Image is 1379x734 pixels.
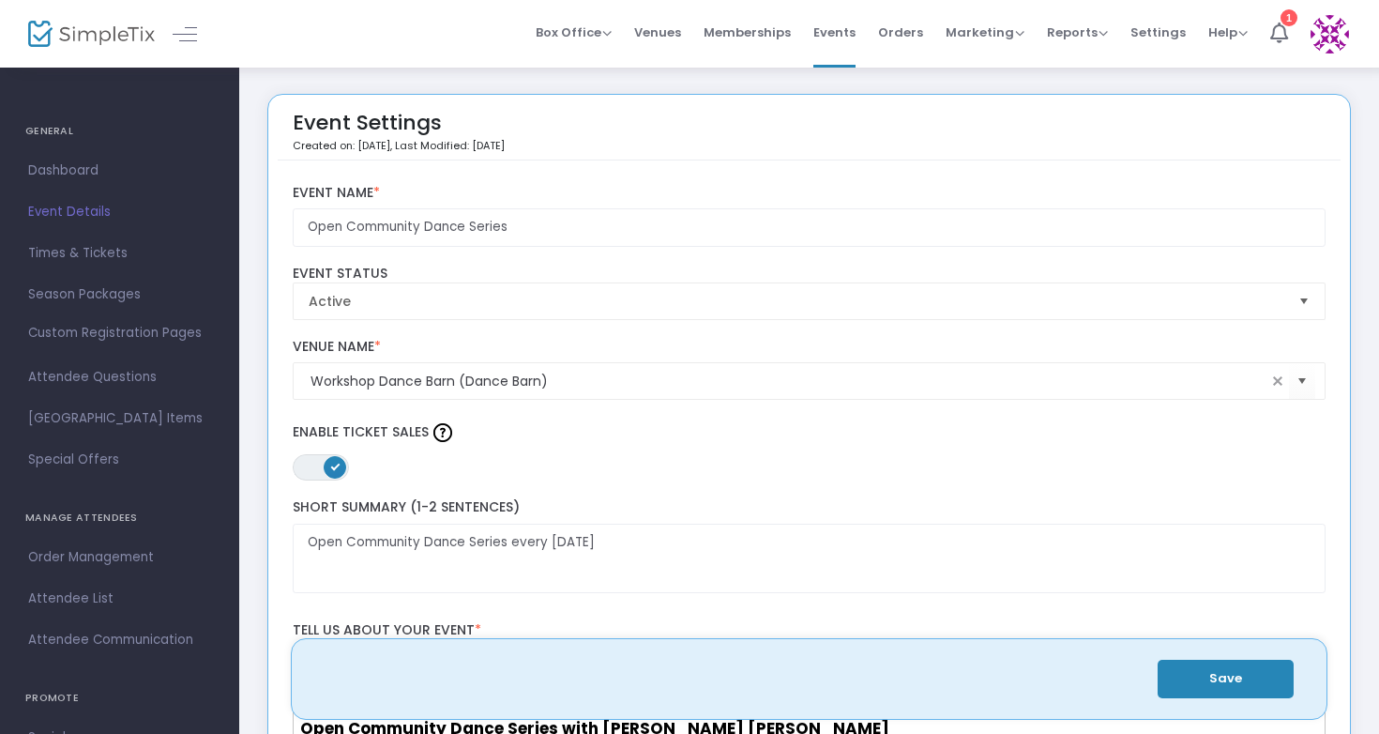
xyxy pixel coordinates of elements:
button: Save [1158,660,1294,698]
p: Created on: [DATE] [293,138,505,154]
span: Times & Tickets [28,241,211,266]
span: [GEOGRAPHIC_DATA] Items [28,406,211,431]
span: Dashboard [28,159,211,183]
div: Event Settings [293,104,505,160]
span: Reports [1047,23,1108,41]
span: Venues [634,8,681,56]
span: , Last Modified: [DATE] [390,138,505,153]
span: Attendee Questions [28,365,211,390]
span: clear [1266,370,1289,392]
span: Box Office [536,23,612,41]
h4: MANAGE ATTENDEES [25,499,214,537]
span: Orders [878,8,923,56]
span: Order Management [28,545,211,570]
label: Venue Name [293,339,1326,356]
button: Select [1289,362,1315,401]
span: Attendee Communication [28,628,211,652]
span: Special Offers [28,448,211,472]
span: Help [1208,23,1248,41]
span: Short Summary (1-2 Sentences) [293,497,520,516]
input: Select Venue [311,372,1267,391]
span: Custom Registration Pages [28,324,202,343]
img: question-mark [433,423,452,442]
label: Tell us about your event [283,612,1335,650]
span: Season Packages [28,283,211,307]
span: Events [813,8,856,56]
span: Settings [1130,8,1186,56]
span: Event Details [28,200,211,224]
span: Attendee List [28,587,211,611]
h4: GENERAL [25,113,214,150]
label: Event Status [293,266,1326,283]
span: Memberships [704,8,791,56]
button: Select [1291,283,1317,319]
span: Active [309,292,1284,311]
label: Event Name [293,185,1326,202]
label: Enable Ticket Sales [293,419,1326,447]
span: Marketing [946,23,1024,41]
h4: PROMOTE [25,680,214,717]
input: Enter Event Name [293,208,1326,247]
span: ON [330,462,340,471]
div: 1 [1280,9,1297,26]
